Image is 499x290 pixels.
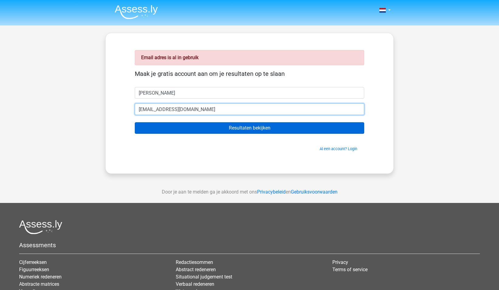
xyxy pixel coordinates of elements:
[332,267,368,272] a: Terms of service
[320,147,357,151] a: Al een account? Login
[19,220,62,234] img: Assessly logo
[19,241,480,249] h5: Assessments
[332,259,348,265] a: Privacy
[135,103,364,115] input: Email
[176,281,214,287] a: Verbaal redeneren
[19,259,47,265] a: Cijferreeksen
[135,87,364,99] input: Voornaam
[19,281,59,287] a: Abstracte matrices
[257,189,286,195] a: Privacybeleid
[141,55,199,60] strong: Email adres is al in gebruik
[19,267,49,272] a: Figuurreeksen
[135,70,364,77] h5: Maak je gratis account aan om je resultaten op te slaan
[115,5,158,19] img: Assessly
[176,267,216,272] a: Abstract redeneren
[176,259,213,265] a: Redactiesommen
[19,274,62,280] a: Numeriek redeneren
[176,274,232,280] a: Situational judgement test
[291,189,338,195] a: Gebruiksvoorwaarden
[135,122,364,134] input: Resultaten bekijken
